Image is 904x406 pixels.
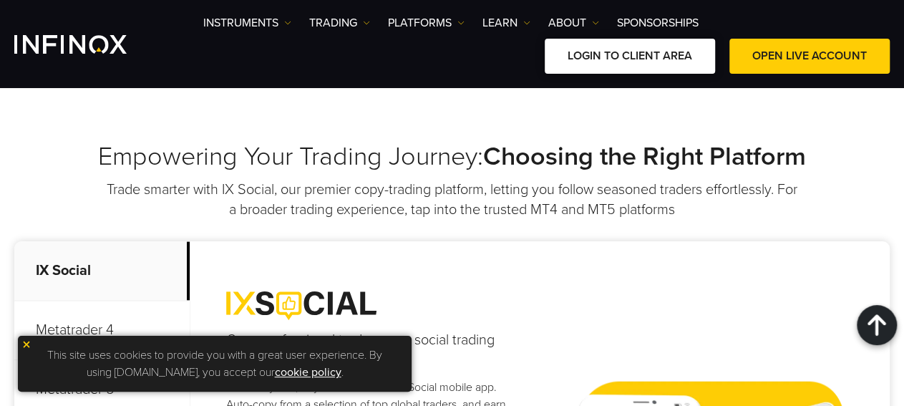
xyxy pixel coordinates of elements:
[203,14,291,32] a: Instruments
[21,339,31,349] img: yellow close icon
[309,14,370,32] a: TRADING
[14,241,190,301] p: IX Social
[482,14,530,32] a: Learn
[388,14,465,32] a: PLATFORMS
[14,301,190,360] p: Metatrader 4
[545,39,715,74] a: LOGIN TO CLIENT AREA
[548,14,599,32] a: ABOUT
[617,14,699,32] a: SPONSORSHIPS
[483,141,806,172] strong: Choosing the Right Platform
[729,39,890,74] a: OPEN LIVE ACCOUNT
[226,330,519,370] h4: Copy professional traders on a social trading app.
[14,141,890,173] h2: Empowering Your Trading Journey:
[275,365,341,380] a: cookie policy
[25,343,404,385] p: This site uses cookies to provide you with a great user experience. By using [DOMAIN_NAME], you a...
[14,35,160,54] a: INFINOX Logo
[105,180,799,220] p: Trade smarter with IX Social, our premier copy-trading platform, letting you follow seasoned trad...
